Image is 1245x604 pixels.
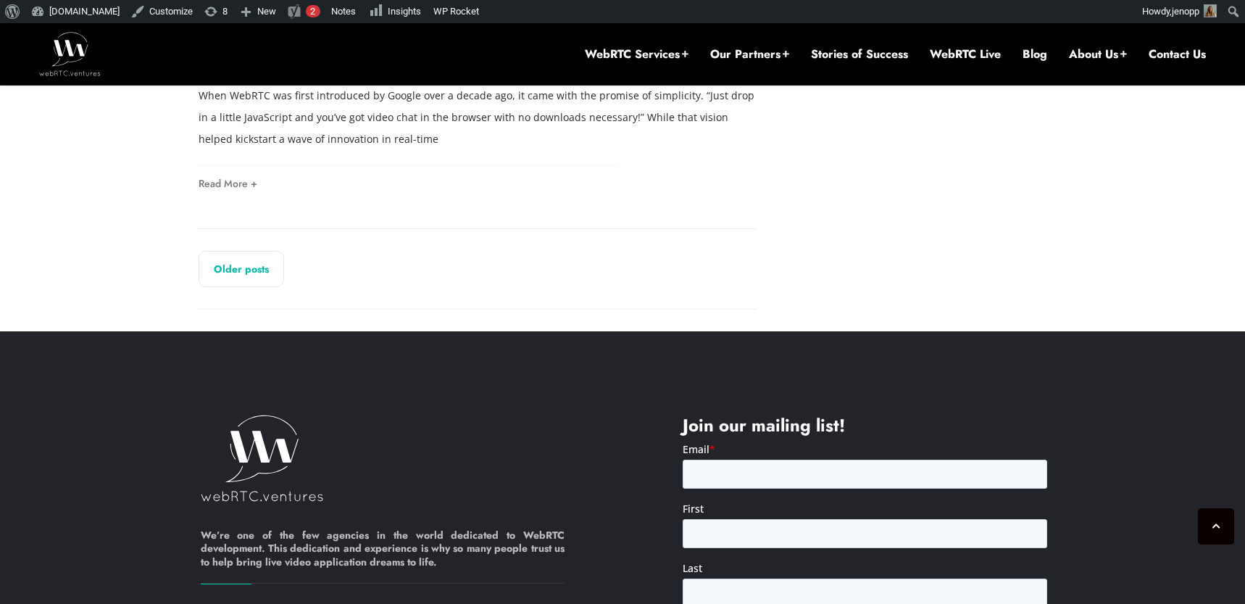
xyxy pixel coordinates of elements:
[199,228,757,310] nav: Posts
[388,6,421,17] span: Insights
[585,46,688,62] a: WebRTC Services
[199,251,284,287] a: Older posts
[710,46,789,62] a: Our Partners
[199,85,757,150] p: When WebRTC was first introduced by Google over a decade ago, it came with the promise of simplic...
[39,32,101,75] img: WebRTC.ventures
[1172,6,1199,17] span: jenopp
[1023,46,1047,62] a: Blog
[1149,46,1206,62] a: Contact Us
[199,178,257,189] a: Read More +
[310,6,315,17] span: 2
[930,46,1001,62] a: WebRTC Live
[683,415,1047,437] h4: Join our mailing list!
[1069,46,1127,62] a: About Us
[811,46,908,62] a: Stories of Success
[201,529,565,584] h6: We’re one of the few agencies in the world dedicated to WebRTC development. This dedication and e...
